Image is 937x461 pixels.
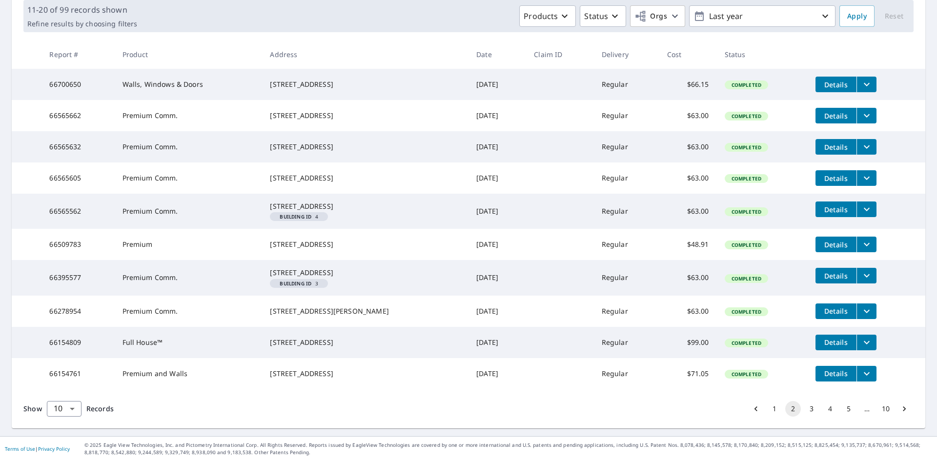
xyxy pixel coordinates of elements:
[270,306,461,316] div: [STREET_ADDRESS][PERSON_NAME]
[115,296,263,327] td: Premium Comm.
[41,296,114,327] td: 66278954
[468,69,526,100] td: [DATE]
[468,296,526,327] td: [DATE]
[856,77,876,92] button: filesDropdownBtn-66700650
[41,229,114,260] td: 66509783
[280,214,311,219] em: Building ID
[519,5,576,27] button: Products
[468,131,526,162] td: [DATE]
[815,170,856,186] button: detailsBtn-66565605
[815,303,856,319] button: detailsBtn-66278954
[815,201,856,217] button: detailsBtn-66565562
[594,358,659,389] td: Regular
[594,260,659,295] td: Regular
[270,80,461,89] div: [STREET_ADDRESS]
[270,173,461,183] div: [STREET_ADDRESS]
[115,327,263,358] td: Full House™
[524,10,558,22] p: Products
[859,404,875,414] div: …
[821,174,851,183] span: Details
[594,40,659,69] th: Delivery
[821,111,851,120] span: Details
[274,214,324,219] span: 4
[821,338,851,347] span: Details
[115,162,263,194] td: Premium Comm.
[280,281,311,286] em: Building ID
[659,327,717,358] td: $99.00
[705,8,819,25] p: Last year
[594,162,659,194] td: Regular
[856,201,876,217] button: filesDropdownBtn-66565562
[659,40,717,69] th: Cost
[822,401,838,417] button: Go to page 4
[659,131,717,162] td: $63.00
[856,268,876,283] button: filesDropdownBtn-66395577
[86,404,114,413] span: Records
[726,275,767,282] span: Completed
[726,308,767,315] span: Completed
[115,260,263,295] td: Premium Comm.
[594,327,659,358] td: Regular
[726,340,767,346] span: Completed
[274,281,324,286] span: 3
[594,69,659,100] td: Regular
[41,260,114,295] td: 66395577
[748,401,764,417] button: Go to previous page
[804,401,819,417] button: Go to page 3
[27,20,137,28] p: Refine results by choosing filters
[856,108,876,123] button: filesDropdownBtn-66565662
[815,268,856,283] button: detailsBtn-66395577
[468,229,526,260] td: [DATE]
[468,260,526,295] td: [DATE]
[84,441,932,456] p: © 2025 Eagle View Technologies, Inc. and Pictometry International Corp. All Rights Reserved. Repo...
[726,208,767,215] span: Completed
[821,306,851,316] span: Details
[41,100,114,131] td: 66565662
[115,194,263,229] td: Premium Comm.
[815,335,856,350] button: detailsBtn-66154809
[41,40,114,69] th: Report #
[767,401,782,417] button: Go to page 1
[821,142,851,152] span: Details
[856,170,876,186] button: filesDropdownBtn-66565605
[821,240,851,249] span: Details
[270,268,461,278] div: [STREET_ADDRESS]
[270,240,461,249] div: [STREET_ADDRESS]
[856,237,876,252] button: filesDropdownBtn-66509783
[659,260,717,295] td: $63.00
[41,69,114,100] td: 66700650
[5,446,70,452] p: |
[468,40,526,69] th: Date
[878,401,894,417] button: Go to page 10
[856,303,876,319] button: filesDropdownBtn-66278954
[717,40,808,69] th: Status
[262,40,468,69] th: Address
[594,194,659,229] td: Regular
[584,10,608,22] p: Status
[23,404,42,413] span: Show
[689,5,835,27] button: Last year
[726,113,767,120] span: Completed
[726,241,767,248] span: Completed
[659,162,717,194] td: $63.00
[41,327,114,358] td: 66154809
[821,80,851,89] span: Details
[594,100,659,131] td: Regular
[821,271,851,281] span: Details
[115,131,263,162] td: Premium Comm.
[659,194,717,229] td: $63.00
[634,10,667,22] span: Orgs
[659,358,717,389] td: $71.05
[468,194,526,229] td: [DATE]
[115,229,263,260] td: Premium
[270,111,461,120] div: [STREET_ADDRESS]
[726,371,767,378] span: Completed
[839,5,875,27] button: Apply
[580,5,626,27] button: Status
[747,401,914,417] nav: pagination navigation
[270,338,461,347] div: [STREET_ADDRESS]
[815,237,856,252] button: detailsBtn-66509783
[41,131,114,162] td: 66565632
[841,401,856,417] button: Go to page 5
[41,194,114,229] td: 66565562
